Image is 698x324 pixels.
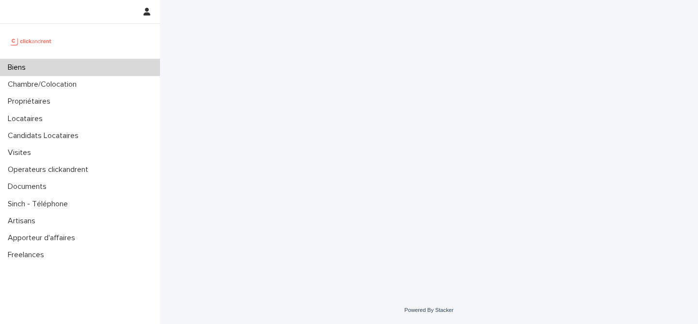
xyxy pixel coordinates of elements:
[4,200,76,209] p: Sinch - Téléphone
[4,165,96,174] p: Operateurs clickandrent
[4,148,39,157] p: Visites
[4,114,50,123] p: Locataires
[4,63,33,72] p: Biens
[4,131,86,140] p: Candidats Locataires
[4,97,58,106] p: Propriétaires
[4,216,43,226] p: Artisans
[8,31,55,51] img: UCB0brd3T0yccxBKYDjQ
[4,250,52,260] p: Freelances
[4,182,54,191] p: Documents
[404,307,453,313] a: Powered By Stacker
[4,233,83,243] p: Apporteur d'affaires
[4,80,84,89] p: Chambre/Colocation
